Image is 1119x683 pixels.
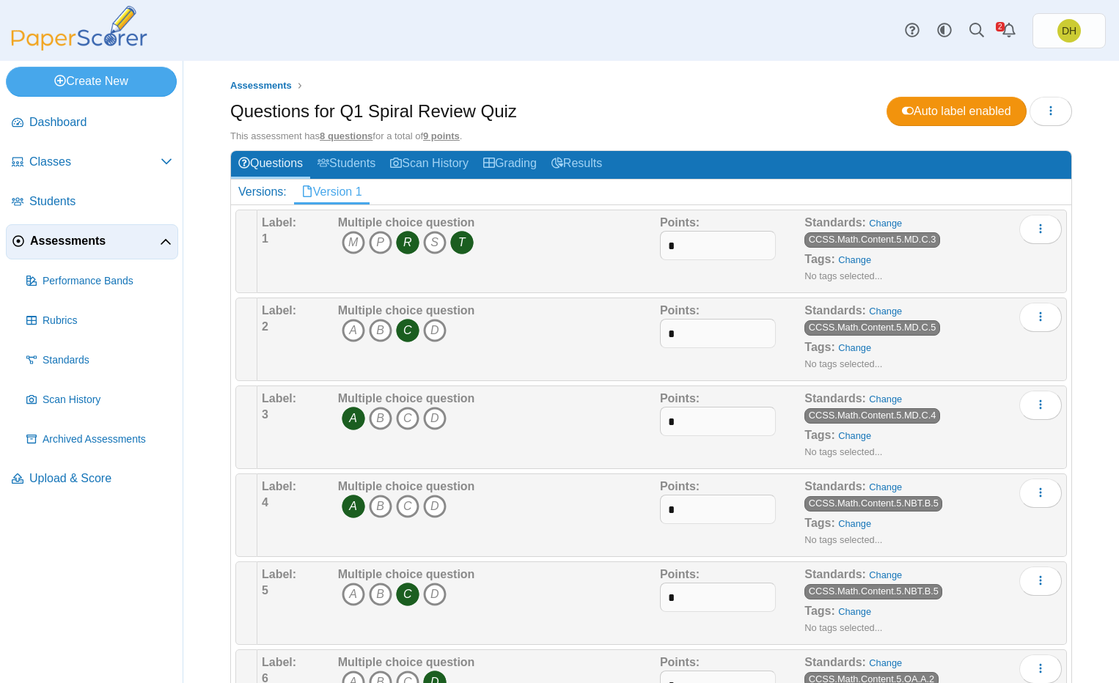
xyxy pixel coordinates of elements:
[262,568,296,580] b: Label:
[1019,215,1062,244] button: More options
[396,407,419,430] i: C
[804,358,882,369] small: No tags selected...
[804,584,942,599] a: CCSS.Math.Content.5.NBT.B.5
[383,151,476,178] a: Scan History
[320,130,373,141] u: 8 questions
[423,231,447,254] i: S
[1032,13,1106,48] a: Dennis Hale
[29,470,172,487] span: Upload & Score
[338,392,475,405] b: Multiple choice question
[6,185,178,220] a: Students
[804,270,882,281] small: No tags selected...
[6,40,153,53] a: PaperScorer
[6,145,178,180] a: Classes
[396,583,419,606] i: C
[231,180,294,204] div: Versions:
[804,605,834,617] b: Tags:
[262,584,268,597] b: 5
[423,319,447,342] i: D
[804,656,866,668] b: Standards:
[342,231,365,254] i: M
[869,481,902,492] a: Change
[660,656,700,668] b: Points:
[423,407,447,430] i: D
[29,193,172,210] span: Students
[660,392,700,405] b: Points:
[338,568,475,580] b: Multiple choice question
[338,304,475,317] b: Multiple choice question
[6,106,178,141] a: Dashboard
[804,517,834,529] b: Tags:
[262,496,268,509] b: 4
[804,304,866,317] b: Standards:
[230,99,517,124] h1: Questions for Q1 Spiral Review Quiz
[6,6,153,51] img: PaperScorer
[1057,19,1081,43] span: Dennis Hale
[804,480,866,492] b: Standards:
[43,432,172,447] span: Archived Assessments
[804,253,834,265] b: Tags:
[21,303,178,339] a: Rubrics
[838,518,871,529] a: Change
[902,105,1011,117] span: Auto label enabled
[310,151,383,178] a: Students
[338,656,475,668] b: Multiple choice question
[660,480,700,492] b: Points:
[21,383,178,418] a: Scan History
[396,495,419,518] i: C
[396,319,419,342] i: C
[804,622,882,633] small: No tags selected...
[1019,391,1062,420] button: More options
[294,180,370,204] a: Version 1
[804,320,939,335] a: CCSS.Math.Content.5.MD.C.5
[230,130,1072,143] div: This assessment has for a total of .
[804,568,866,580] b: Standards:
[838,342,871,353] a: Change
[21,343,178,378] a: Standards
[369,495,392,518] i: B
[231,151,310,178] a: Questions
[804,341,834,353] b: Tags:
[230,80,292,91] span: Assessments
[869,218,902,229] a: Change
[338,216,475,229] b: Multiple choice question
[423,130,460,141] u: 9 points
[262,408,268,421] b: 3
[6,224,178,259] a: Assessments
[869,569,902,580] a: Change
[369,583,392,606] i: B
[21,264,178,299] a: Performance Bands
[804,408,939,423] a: CCSS.Math.Content.5.MD.C.4
[342,583,365,606] i: A
[43,314,172,328] span: Rubrics
[262,304,296,317] b: Label:
[396,231,419,254] i: R
[887,97,1027,126] a: Auto label enabled
[660,568,700,580] b: Points:
[804,429,834,441] b: Tags:
[6,462,178,497] a: Upload & Score
[262,392,296,405] b: Label:
[423,495,447,518] i: D
[804,392,866,405] b: Standards:
[369,319,392,342] i: B
[262,320,268,333] b: 2
[262,232,268,245] b: 1
[838,254,871,265] a: Change
[804,216,866,229] b: Standards:
[262,656,296,668] b: Label:
[29,154,161,170] span: Classes
[342,407,365,430] i: A
[29,114,172,130] span: Dashboard
[342,319,365,342] i: A
[30,233,160,249] span: Assessments
[1019,479,1062,508] button: More options
[423,583,447,606] i: D
[869,394,902,405] a: Change
[1062,26,1076,36] span: Dennis Hale
[262,480,296,492] b: Label:
[804,496,942,511] a: CCSS.Math.Content.5.NBT.B.5
[804,534,882,545] small: No tags selected...
[43,274,172,289] span: Performance Bands
[1019,303,1062,332] button: More options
